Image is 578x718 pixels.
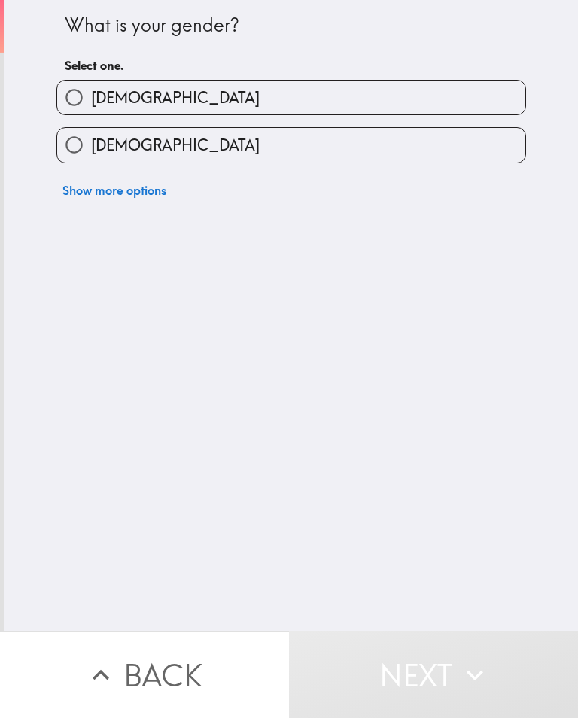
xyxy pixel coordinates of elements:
button: [DEMOGRAPHIC_DATA] [57,128,525,162]
span: [DEMOGRAPHIC_DATA] [91,87,260,108]
button: Show more options [56,175,172,205]
div: What is your gender? [65,13,518,38]
h6: Select one. [65,57,518,74]
button: Next [289,631,578,718]
span: [DEMOGRAPHIC_DATA] [91,135,260,156]
button: [DEMOGRAPHIC_DATA] [57,81,525,114]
